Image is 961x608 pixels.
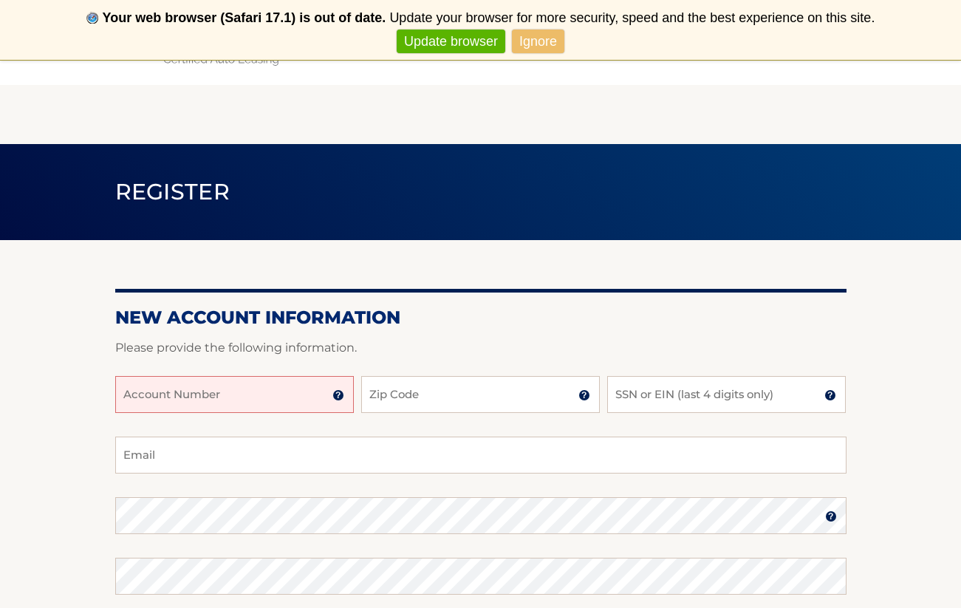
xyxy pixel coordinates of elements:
h2: New Account Information [115,307,847,329]
b: Your web browser (Safari 17.1) is out of date. [103,10,386,25]
span: Register [115,178,230,205]
span: Update your browser for more security, speed and the best experience on this site. [389,10,875,25]
a: Ignore [512,30,564,54]
a: Update browser [397,30,505,54]
input: SSN or EIN (last 4 digits only) [607,376,846,413]
p: Please provide the following information. [115,338,847,358]
img: tooltip.svg [332,389,344,401]
input: Account Number [115,376,354,413]
input: Zip Code [361,376,600,413]
input: Email [115,437,847,474]
img: tooltip.svg [578,389,590,401]
img: tooltip.svg [824,389,836,401]
img: tooltip.svg [825,510,837,522]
